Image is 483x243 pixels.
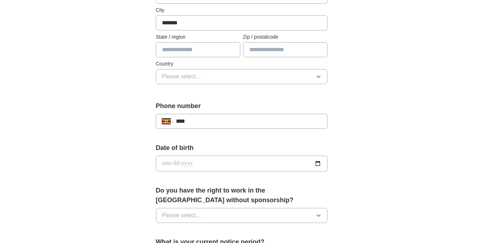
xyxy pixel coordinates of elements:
[243,33,327,41] label: Zip / postalcode
[162,72,201,81] span: Please select...
[162,211,201,220] span: Please select...
[156,143,327,153] label: Date of birth
[156,101,327,111] label: Phone number
[156,186,327,205] label: Do you have the right to work in the [GEOGRAPHIC_DATA] without sponsorship?
[156,60,327,68] label: Country
[156,208,327,223] button: Please select...
[156,6,327,14] label: City
[156,33,240,41] label: State / region
[156,69,327,84] button: Please select...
